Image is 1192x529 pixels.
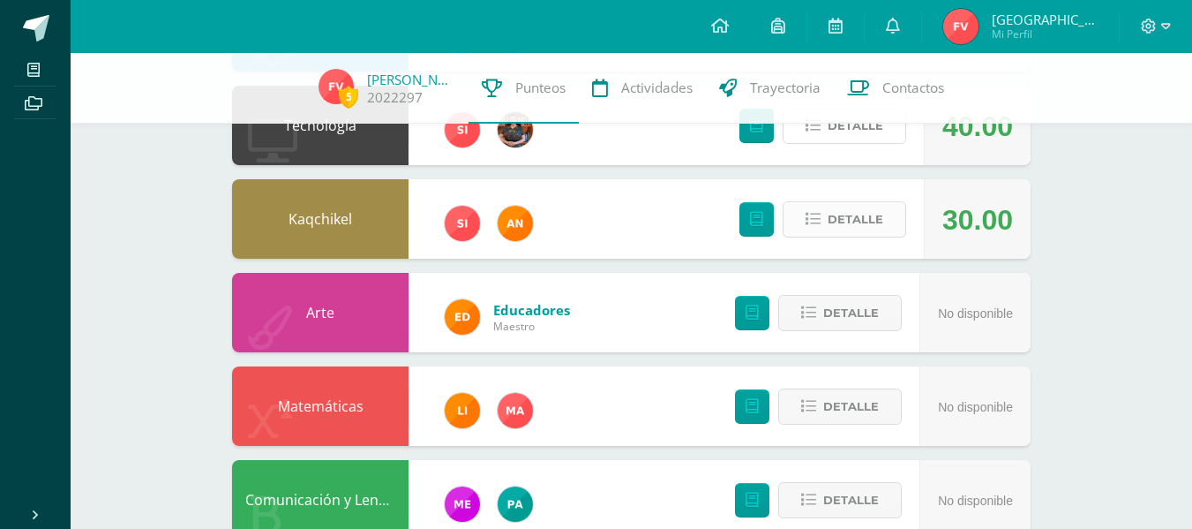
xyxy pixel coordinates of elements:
img: 53dbe22d98c82c2b31f74347440a2e81.png [498,487,533,522]
img: 6495a5ec7aeeed389f61bcc63171547b.png [943,9,978,44]
div: Kaqchikel [232,179,409,259]
img: fc6731ddebfef4a76f049f6e852e62c4.png [498,206,533,241]
button: Detalle [778,295,902,331]
img: 1e3c7f018e896ee8adc7065031dce62a.png [445,206,480,241]
a: [PERSON_NAME] [367,71,455,88]
img: ed927125212876238b0630303cb5fd71.png [445,299,480,335]
div: Arte [232,273,409,352]
span: Detalle [823,390,879,423]
span: No disponible [938,400,1013,414]
span: Contactos [882,79,944,97]
span: Actividades [621,79,693,97]
div: Matemáticas [232,367,409,446]
span: Detalle [828,203,883,236]
span: No disponible [938,306,1013,321]
a: 2022297 [367,88,423,107]
a: Contactos [834,53,957,124]
span: Trayectoria [750,79,821,97]
button: Detalle [783,108,906,144]
span: No disponible [938,494,1013,508]
div: 40.00 [942,87,1013,166]
span: Detalle [823,297,879,329]
img: 498c526042e7dcf1c615ebb741a80315.png [445,487,480,522]
button: Detalle [778,389,902,425]
span: 5 [339,86,358,108]
img: d78b0415a9069934bf99e685b082ed4f.png [445,393,480,428]
img: 1e3c7f018e896ee8adc7065031dce62a.png [445,112,480,147]
span: Detalle [828,110,883,142]
span: Punteos [515,79,566,97]
button: Detalle [778,482,902,518]
div: 30.00 [942,180,1013,260]
span: [GEOGRAPHIC_DATA] [992,11,1098,28]
img: 60a759e8b02ec95d430434cf0c0a55c7.png [498,112,533,147]
img: 777e29c093aa31b4e16d68b2ed8a8a42.png [498,393,533,428]
a: Educadores [493,301,570,319]
span: Detalle [823,484,879,517]
img: 6495a5ec7aeeed389f61bcc63171547b.png [319,69,354,104]
button: Detalle [783,201,906,238]
span: Maestro [493,319,570,334]
div: Tecnología [232,86,409,165]
a: Trayectoria [706,53,834,124]
a: Actividades [579,53,706,124]
span: Mi Perfil [992,26,1098,42]
a: Punteos [469,53,579,124]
